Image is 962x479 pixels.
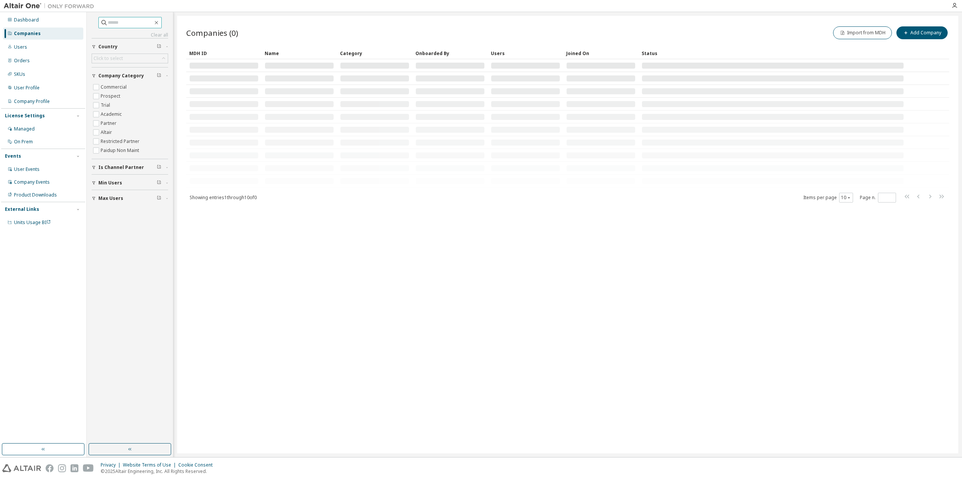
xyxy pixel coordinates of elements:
[157,195,161,201] span: Clear filter
[14,44,27,50] div: Users
[92,175,168,191] button: Min Users
[101,83,128,92] label: Commercial
[98,164,144,170] span: Is Channel Partner
[14,219,51,226] span: Units Usage BI
[157,164,161,170] span: Clear filter
[46,464,54,472] img: facebook.svg
[92,68,168,84] button: Company Category
[92,32,168,38] a: Clear all
[157,180,161,186] span: Clear filter
[101,119,118,128] label: Partner
[5,206,39,212] div: External Links
[101,137,141,146] label: Restricted Partner
[491,47,560,59] div: Users
[566,47,636,59] div: Joined On
[5,153,21,159] div: Events
[803,193,853,203] span: Items per page
[14,126,35,132] div: Managed
[123,462,178,468] div: Website Terms of Use
[14,71,25,77] div: SKUs
[98,180,122,186] span: Min Users
[157,73,161,79] span: Clear filter
[5,113,45,119] div: License Settings
[14,58,30,64] div: Orders
[4,2,98,10] img: Altair One
[14,166,40,172] div: User Events
[92,159,168,176] button: Is Channel Partner
[415,47,485,59] div: Onboarded By
[92,54,168,63] div: Click to select
[189,47,259,59] div: MDH ID
[340,47,409,59] div: Category
[93,55,123,61] div: Click to select
[101,110,123,119] label: Academic
[14,98,50,104] div: Company Profile
[14,192,57,198] div: Product Downloads
[14,179,50,185] div: Company Events
[14,31,41,37] div: Companies
[642,47,904,59] div: Status
[14,85,40,91] div: User Profile
[2,464,41,472] img: altair_logo.svg
[92,190,168,207] button: Max Users
[157,44,161,50] span: Clear filter
[190,194,257,201] span: Showing entries 1 through 10 of 0
[186,28,238,38] span: Companies (0)
[841,195,851,201] button: 10
[178,462,217,468] div: Cookie Consent
[101,92,122,101] label: Prospect
[14,139,33,145] div: On Prem
[101,468,217,474] p: © 2025 Altair Engineering, Inc. All Rights Reserved.
[98,44,118,50] span: Country
[265,47,334,59] div: Name
[92,38,168,55] button: Country
[101,101,112,110] label: Trial
[83,464,94,472] img: youtube.svg
[70,464,78,472] img: linkedin.svg
[101,146,141,155] label: Paidup Non Maint
[101,128,113,137] label: Altair
[98,195,123,201] span: Max Users
[896,26,948,39] button: Add Company
[14,17,39,23] div: Dashboard
[860,193,896,203] span: Page n.
[833,26,892,39] button: Import from MDH
[98,73,144,79] span: Company Category
[101,462,123,468] div: Privacy
[58,464,66,472] img: instagram.svg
